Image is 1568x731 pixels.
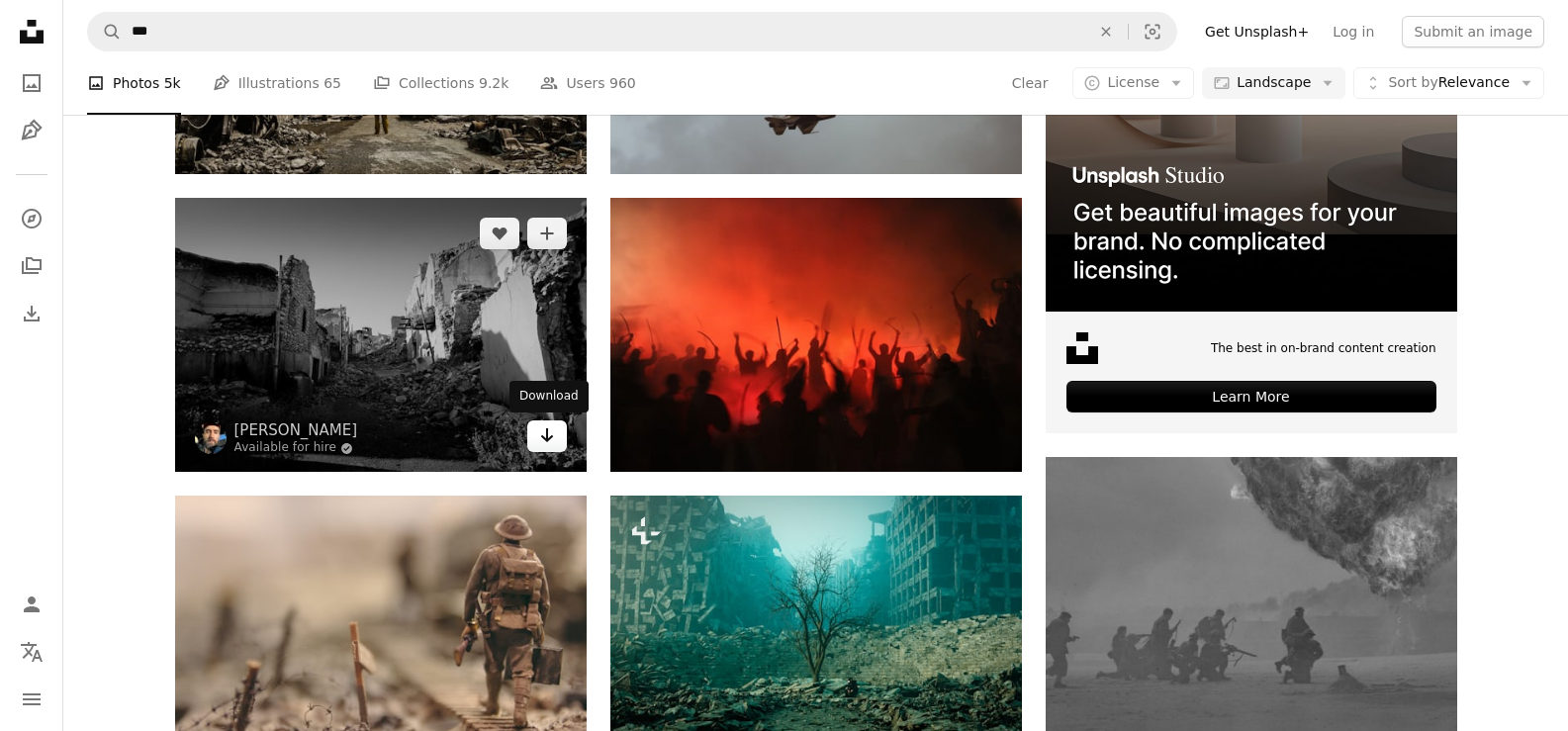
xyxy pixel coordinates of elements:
[1388,74,1437,90] span: Sort by
[1402,16,1544,47] button: Submit an image
[87,12,1177,51] form: Find visuals sitewide
[12,680,51,719] button: Menu
[195,422,227,454] img: Go to Levi Meir Clancy's profile
[480,218,519,249] button: Like
[1129,13,1176,50] button: Visual search
[540,51,635,115] a: Users 960
[1388,73,1510,93] span: Relevance
[175,623,587,641] a: soldier walking on wooden pathway surrounded with barbwire selective focus photography
[1072,67,1194,99] button: License
[1066,381,1436,412] div: Learn More
[12,63,51,103] a: Photos
[12,294,51,333] a: Download History
[175,325,587,343] a: grayscale photo of concrete houses
[234,440,358,456] a: Available for hire
[12,111,51,150] a: Illustrations
[610,623,1022,641] a: a lone tree stands in the midst of a destroyed city
[609,72,636,94] span: 960
[527,420,567,452] a: Download
[12,246,51,286] a: Collections
[175,198,587,472] img: grayscale photo of concrete houses
[1011,67,1050,99] button: Clear
[323,72,341,94] span: 65
[1046,597,1457,615] a: silhouette of soldiers
[1353,67,1544,99] button: Sort byRelevance
[373,51,508,115] a: Collections 9.2k
[213,51,341,115] a: Illustrations 65
[610,198,1022,472] img: people gathering on street during nighttime
[1321,16,1386,47] a: Log in
[12,199,51,238] a: Explore
[234,420,358,440] a: [PERSON_NAME]
[509,381,589,412] div: Download
[527,218,567,249] button: Add to Collection
[12,585,51,624] a: Log in / Sign up
[1084,13,1128,50] button: Clear
[1211,340,1436,357] span: The best in on-brand content creation
[479,72,508,94] span: 9.2k
[1066,332,1098,364] img: file-1631678316303-ed18b8b5cb9cimage
[610,325,1022,343] a: people gathering on street during nighttime
[1202,67,1345,99] button: Landscape
[1237,73,1311,93] span: Landscape
[88,13,122,50] button: Search Unsplash
[12,12,51,55] a: Home — Unsplash
[1193,16,1321,47] a: Get Unsplash+
[1107,74,1159,90] span: License
[12,632,51,672] button: Language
